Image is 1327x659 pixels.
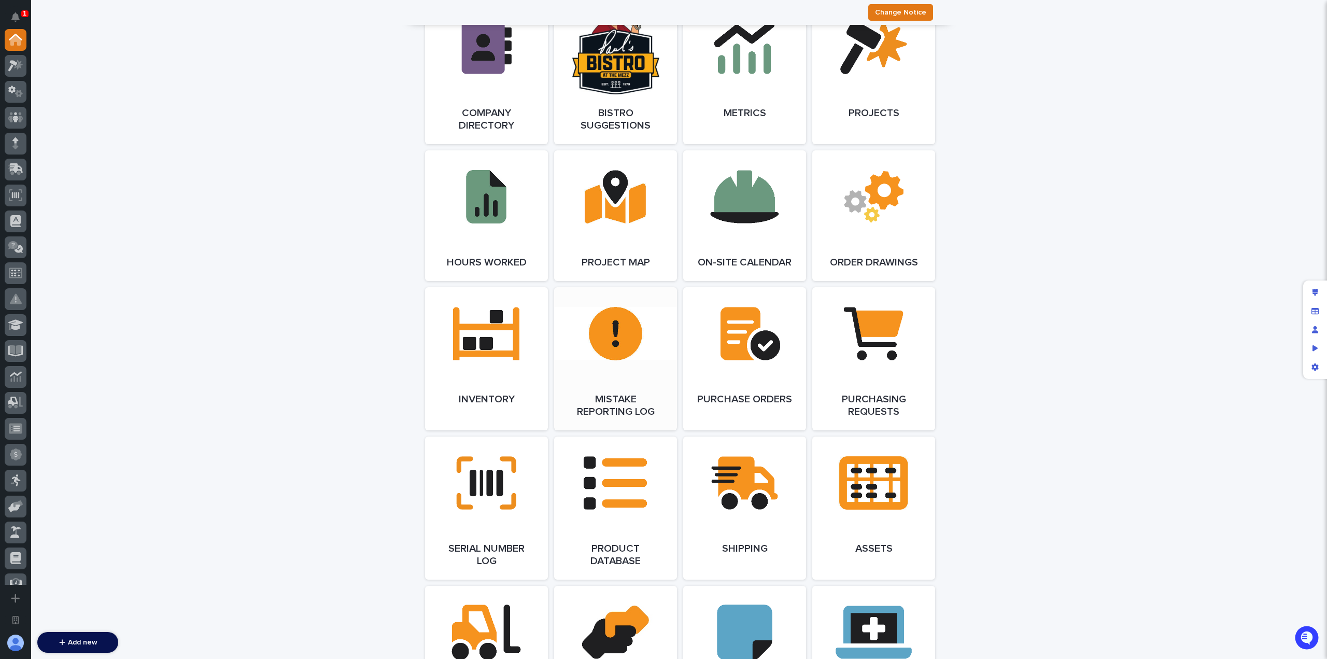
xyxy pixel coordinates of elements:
[425,150,548,281] a: Hours Worked
[5,6,26,28] button: Notifications
[812,1,935,144] a: Projects
[554,287,677,430] a: Mistake Reporting Log
[35,115,170,125] div: Start new chat
[37,632,118,653] button: Add new
[5,587,26,609] button: Add a new app...
[21,166,57,177] span: Help Docs
[5,632,26,654] button: users-avatar
[554,437,677,580] a: Product Database
[812,287,935,430] a: Purchasing Requests
[425,437,548,580] a: Serial Number Log
[875,7,926,18] span: Change Notice
[13,12,26,29] div: Notifications1
[27,83,171,94] input: Clear
[1306,302,1324,320] div: Manage fields and data
[1306,339,1324,358] div: Preview as
[73,191,125,200] a: Powered byPylon
[35,125,131,134] div: We're available if you need us!
[6,162,61,181] a: 📖Help Docs
[10,10,31,31] img: Stacker
[683,150,806,281] a: On-Site Calendar
[1306,358,1324,376] div: App settings
[1306,283,1324,302] div: Edit layout
[176,118,189,131] button: Start new chat
[554,1,677,144] a: Bistro Suggestions
[10,58,189,74] p: How can we help?
[1294,625,1322,653] iframe: Open customer support
[554,150,677,281] a: Project Map
[1306,320,1324,339] div: Manage users
[812,437,935,580] a: Assets
[425,1,548,144] a: Company Directory
[683,437,806,580] a: Shipping
[23,10,26,17] p: 1
[812,150,935,281] a: Order Drawings
[5,609,26,631] button: Open workspace settings
[425,287,548,430] a: Inventory
[10,167,19,176] div: 📖
[10,41,189,58] p: Welcome 👋
[10,115,29,134] img: 1736555164131-43832dd5-751b-4058-ba23-39d91318e5a0
[683,287,806,430] a: Purchase Orders
[683,1,806,144] a: Metrics
[103,192,125,200] span: Pylon
[868,4,933,21] button: Change Notice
